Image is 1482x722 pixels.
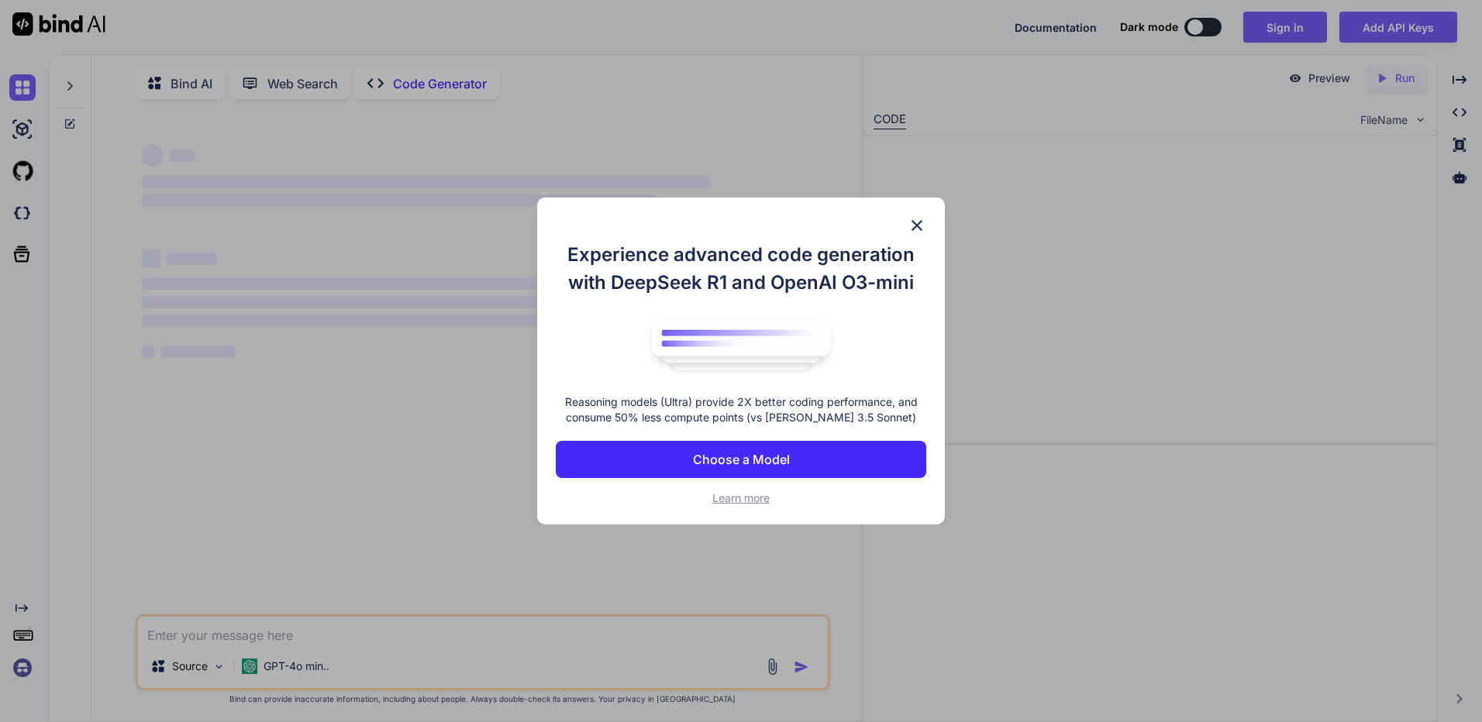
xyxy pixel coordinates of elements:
[556,441,926,478] button: Choose a Model
[556,241,926,297] h1: Experience advanced code generation with DeepSeek R1 and OpenAI O3-mini
[712,491,770,504] span: Learn more
[908,216,926,235] img: close
[640,312,842,379] img: bind logo
[693,450,790,469] p: Choose a Model
[556,394,926,425] p: Reasoning models (Ultra) provide 2X better coding performance, and consume 50% less compute point...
